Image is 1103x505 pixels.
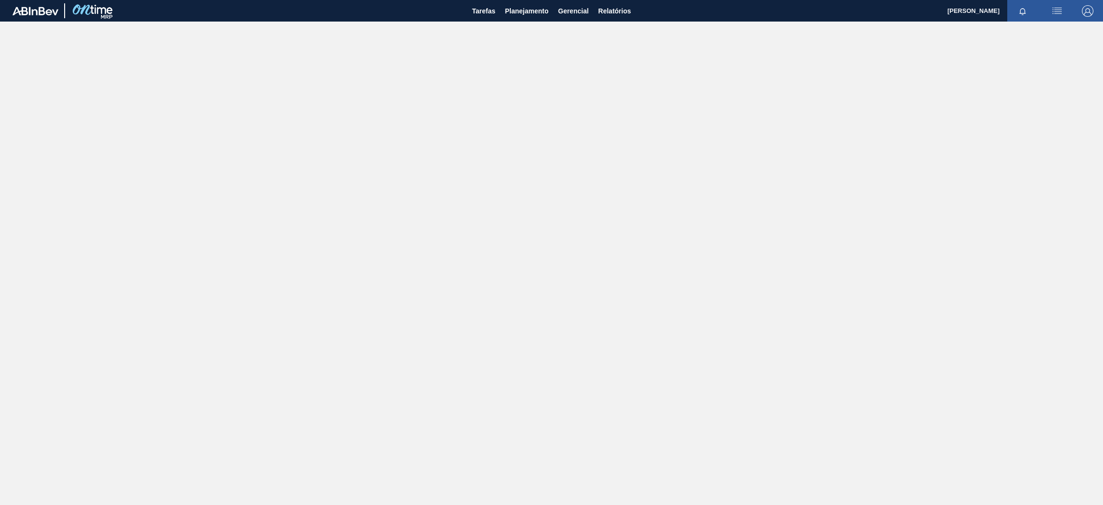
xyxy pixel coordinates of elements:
span: Relatórios [598,5,631,17]
img: TNhmsLtSVTkK8tSr43FrP2fwEKptu5GPRR3wAAAABJRU5ErkJggg== [12,7,58,15]
button: Notificações [1007,4,1038,18]
span: Gerencial [558,5,589,17]
img: Logout [1082,5,1093,17]
img: userActions [1051,5,1063,17]
span: Planejamento [505,5,549,17]
span: Tarefas [472,5,495,17]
